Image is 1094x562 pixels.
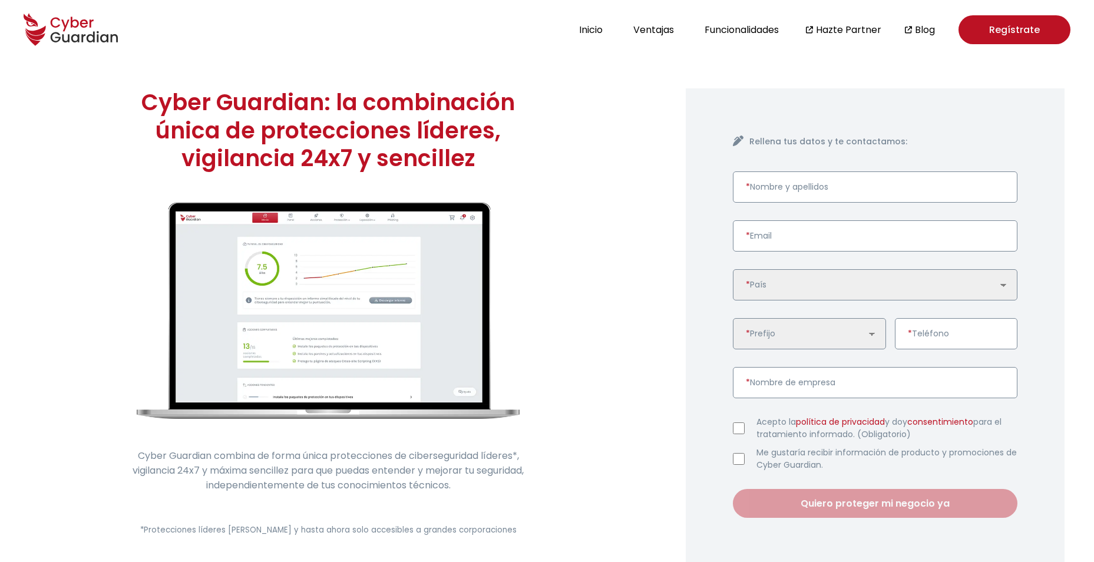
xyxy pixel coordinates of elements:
[140,524,517,535] small: *Protecciones líderes [PERSON_NAME] y hasta ahora solo accesibles a grandes corporaciones
[733,489,1017,518] button: Quiero proteger mi negocio ya
[959,15,1070,44] a: Regístrate
[915,22,935,37] a: Blog
[907,416,973,428] a: consentimiento
[895,318,1017,349] input: Introduce un número de teléfono válido.
[756,416,1017,441] label: Acepto la y doy para el tratamiento informado. (Obligatorio)
[630,22,677,38] button: Ventajas
[816,22,881,37] a: Hazte Partner
[122,448,534,492] p: Cyber Guardian combina de forma única protecciones de ciberseguridad líderes*, vigilancia 24x7 y ...
[756,447,1017,471] label: Me gustaría recibir información de producto y promociones de Cyber Guardian.
[796,416,885,428] a: política de privacidad
[122,88,534,173] h1: Cyber Guardian: la combinación única de protecciones líderes, vigilancia 24x7 y sencillez
[749,135,1017,148] h4: Rellena tus datos y te contactamos:
[137,202,520,419] img: cyberguardian-home
[576,22,606,38] button: Inicio
[701,22,782,38] button: Funcionalidades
